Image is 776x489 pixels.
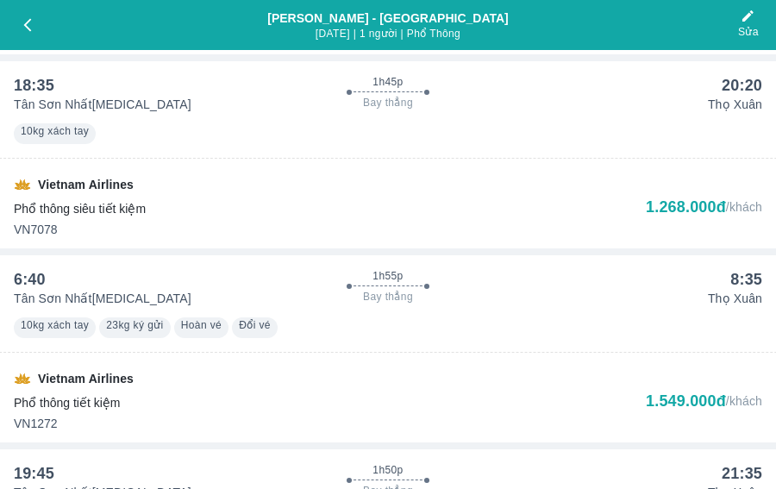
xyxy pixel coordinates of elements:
div: 1.549.000đ [646,392,726,410]
p: Vietnam Airlines [38,176,134,193]
p: Tân Sơn Nhất [MEDICAL_DATA] [14,290,191,307]
span: 1h45p [372,75,403,89]
span: 1h55p [372,269,403,283]
button: Sửa [721,3,776,47]
span: [DATE] | 1 người | Phổ Thông [316,27,460,41]
span: VN1272 [14,415,134,432]
p: Tân Sơn Nhất [MEDICAL_DATA] [14,96,191,113]
span: Phổ thông siêu tiết kiệm [14,200,146,217]
div: [PERSON_NAME] - [GEOGRAPHIC_DATA] [267,9,509,27]
p: /khách [726,198,762,216]
span: Sửa [728,23,769,41]
span: 23kg ký gửi [106,319,163,331]
p: Vietnam Airlines [38,370,134,387]
span: Hoàn vé [181,319,222,331]
p: Thọ Xuân [708,290,762,307]
p: /khách [726,392,762,410]
div: 1.268.000đ [646,198,726,216]
span: Đổi vé [239,319,271,331]
span: Phổ thông tiết kiệm [14,394,134,411]
span: VN7078 [14,221,146,238]
p: Thọ Xuân [708,96,762,113]
span: 1h50p [372,463,403,477]
span: 10kg xách tay [21,125,89,137]
span: 10kg xách tay [21,319,89,331]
